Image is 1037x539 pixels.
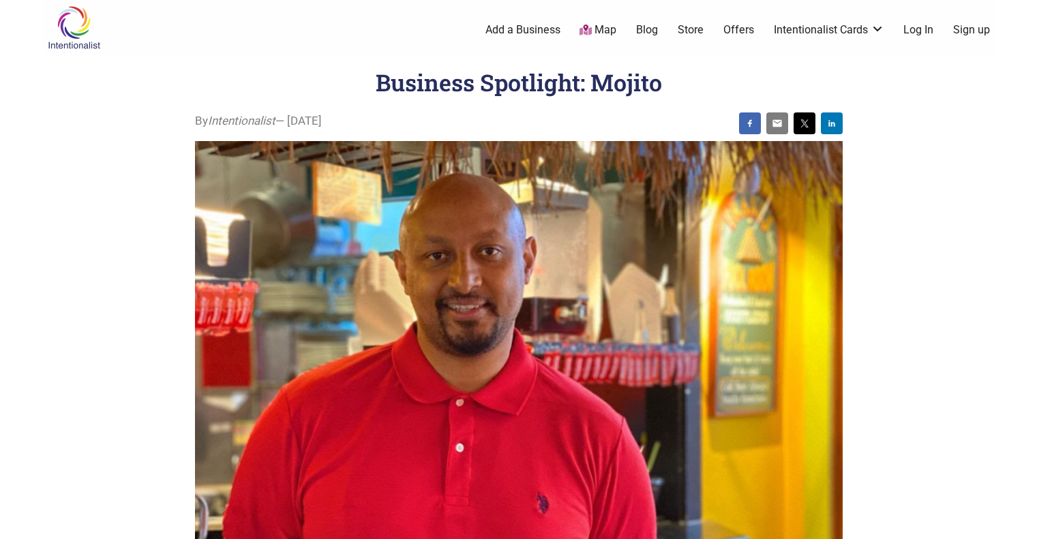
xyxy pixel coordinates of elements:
[826,118,837,129] img: linkedin sharing button
[636,22,658,37] a: Blog
[772,118,783,129] img: email sharing button
[678,22,704,37] a: Store
[580,22,616,38] a: Map
[723,22,754,37] a: Offers
[903,22,933,37] a: Log In
[376,67,662,97] h1: Business Spotlight: Mojito
[42,5,106,50] img: Intentionalist
[195,112,322,130] span: By — [DATE]
[745,118,755,129] img: facebook sharing button
[208,114,275,127] i: Intentionalist
[953,22,990,37] a: Sign up
[799,118,810,129] img: twitter sharing button
[485,22,560,37] a: Add a Business
[774,22,884,37] a: Intentionalist Cards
